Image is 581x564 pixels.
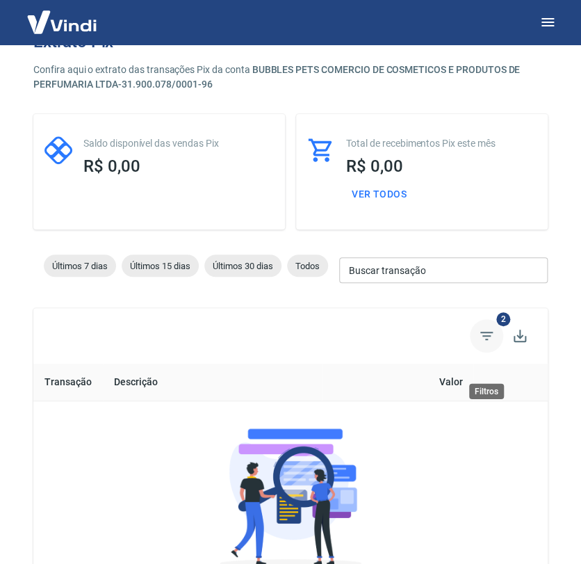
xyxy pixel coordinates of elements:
span: R$ 0,00 [346,156,403,176]
th: Descrição [103,364,322,401]
span: Todos [287,261,328,271]
div: Últimos 7 dias [44,255,116,277]
p: Total de recebimentos Pix este mês [346,136,537,151]
button: Ver todos [346,182,412,207]
th: Transação [33,364,103,401]
span: R$ 0,00 [83,156,140,176]
span: Últimos 7 dias [44,261,116,271]
div: Últimos 15 dias [122,255,199,277]
div: Todos [287,255,328,277]
span: Últimos 15 dias [122,261,199,271]
img: Vindi [17,1,107,43]
span: Filtros [470,319,503,353]
div: Últimos 30 dias [204,255,281,277]
div: Filtros [469,384,504,399]
button: Exportar extrato [503,319,537,353]
p: Saldo disponível das vendas Pix [83,136,274,151]
span: 2 [496,312,510,326]
span: BUBBLES PETS COMERCIO DE COSMETICOS E PRODUTOS DE PERFUMARIA LTDA - 31.900.078/0001-96 [33,64,520,90]
span: Últimos 30 dias [204,261,281,271]
th: Valor [322,364,474,401]
p: Confira aqui o extrato das transações Pix da conta [33,63,548,92]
